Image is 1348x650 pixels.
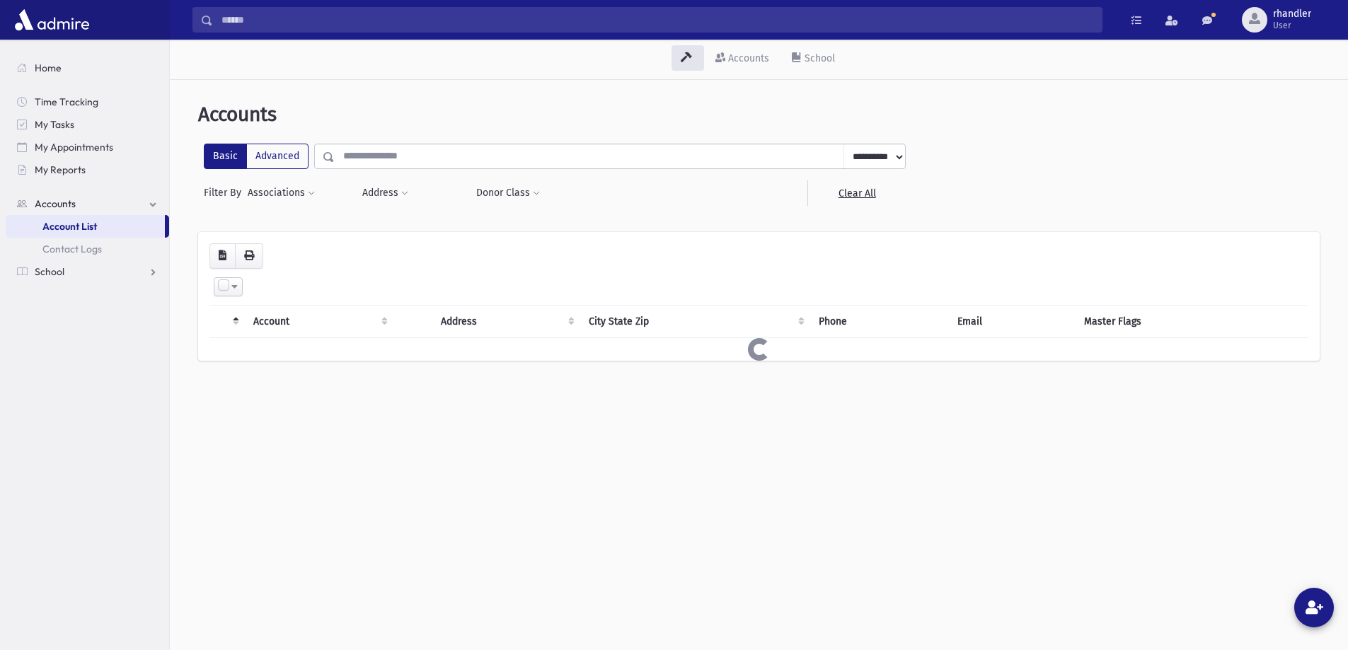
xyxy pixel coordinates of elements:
[11,6,93,34] img: AdmirePro
[362,180,409,206] button: Address
[209,305,245,337] th: : activate to sort column descending
[6,91,169,113] a: Time Tracking
[476,180,541,206] button: Donor Class
[802,52,835,64] div: School
[6,57,169,79] a: Home
[6,113,169,136] a: My Tasks
[204,144,247,169] label: Basic
[6,260,169,283] a: School
[35,197,76,210] span: Accounts
[780,40,846,79] a: School
[35,141,113,153] span: My Appointments
[35,95,98,108] span: Time Tracking
[6,158,169,181] a: My Reports
[393,305,432,337] th: : activate to sort column ascending
[35,118,74,131] span: My Tasks
[1076,305,1308,337] th: Master Flags : activate to sort column ascending
[204,144,309,169] div: FilterModes
[245,305,393,337] th: Account: activate to sort column ascending
[42,220,97,233] span: Account List
[1273,20,1311,31] span: User
[6,192,169,215] a: Accounts
[807,180,906,206] a: Clear All
[235,243,263,269] button: Print
[432,305,580,337] th: Address : activate to sort column ascending
[213,7,1102,33] input: Search
[42,243,102,255] span: Contact Logs
[6,215,165,238] a: Account List
[35,62,62,74] span: Home
[247,180,316,206] button: Associations
[580,305,810,337] th: City State Zip : activate to sort column ascending
[725,52,769,64] div: Accounts
[704,40,780,79] a: Accounts
[6,238,169,260] a: Contact Logs
[949,305,1075,337] th: Email : activate to sort column ascending
[198,103,277,126] span: Accounts
[35,265,64,278] span: School
[204,185,247,200] span: Filter By
[1273,8,1311,20] span: rhandler
[810,305,949,337] th: Phone : activate to sort column ascending
[6,136,169,158] a: My Appointments
[246,144,309,169] label: Advanced
[209,243,236,269] button: CSV
[35,163,86,176] span: My Reports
